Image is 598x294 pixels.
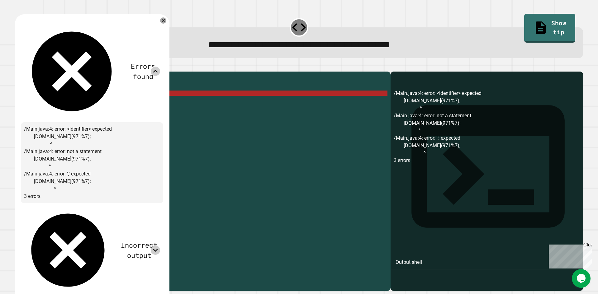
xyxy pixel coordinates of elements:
[126,61,160,82] div: Errors found
[394,90,580,291] div: /Main.java:4: error: <identifier> expected [DOMAIN_NAME](971%7); ^ /Main.java:4: error: not a sta...
[21,122,163,203] div: /Main.java:4: error: <identifier> expected [DOMAIN_NAME](971%7); ^ /Main.java:4: error: not a sta...
[546,242,592,268] iframe: chat widget
[2,2,43,40] div: Chat with us now!Close
[118,240,160,260] div: Incorrect output
[524,14,575,42] a: Show tip
[572,269,592,288] iframe: chat widget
